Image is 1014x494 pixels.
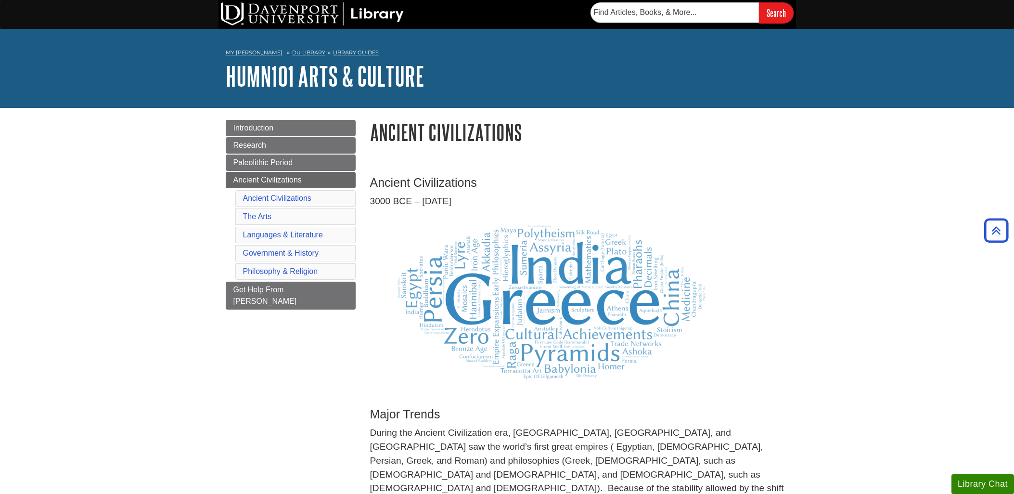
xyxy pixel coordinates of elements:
[233,158,293,167] span: Paleolithic Period
[370,176,789,190] h3: Ancient Civilizations
[233,124,274,132] span: Introduction
[226,172,356,188] a: Ancient Civilizations
[951,474,1014,494] button: Library Chat
[226,46,789,62] nav: breadcrumb
[590,2,759,23] input: Find Articles, Books, & More...
[333,49,379,56] a: Library Guides
[233,286,297,305] span: Get Help From [PERSON_NAME]
[243,267,318,275] a: Philosophy & Religion
[370,195,789,208] p: 3000 BCE – [DATE]
[226,49,282,57] a: My [PERSON_NAME]
[233,141,266,149] span: Research
[370,120,789,144] h1: Ancient Civilizations
[370,407,789,421] h3: Major Trends
[759,2,794,23] input: Search
[226,155,356,171] a: Paleolithic Period
[221,2,404,26] img: DU Library
[243,194,311,202] a: Ancient Civilizations
[981,224,1012,237] a: Back to Top
[226,61,424,91] a: HUMN101 Arts & Culture
[292,49,325,56] a: DU Library
[243,212,272,221] a: The Arts
[590,2,794,23] form: Searches DU Library's articles, books, and more
[226,120,356,310] div: Guide Page Menu
[233,176,302,184] span: Ancient Civilizations
[226,120,356,136] a: Introduction
[226,137,356,154] a: Research
[243,231,323,239] a: Languages & Literature
[243,249,319,257] a: Government & History
[226,282,356,310] a: Get Help From [PERSON_NAME]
